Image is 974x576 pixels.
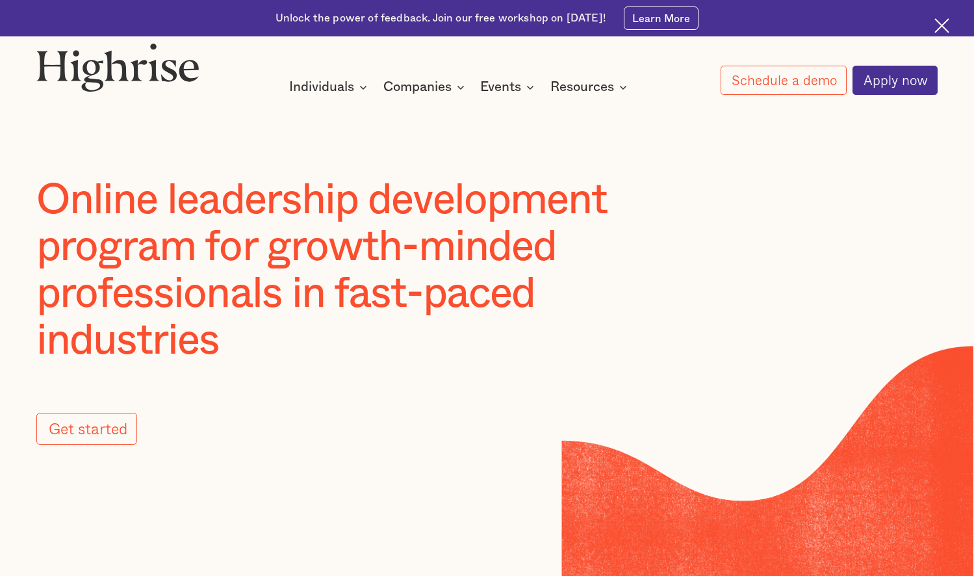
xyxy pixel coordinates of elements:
div: Events [480,79,538,95]
div: Individuals [289,79,354,95]
h1: Online leadership development program for growth-minded professionals in fast-paced industries [36,177,694,365]
a: Learn More [624,7,698,30]
div: Companies [383,79,468,95]
div: Resources [550,79,631,95]
img: Cross icon [934,18,949,33]
a: Get started [36,413,137,445]
div: Unlock the power of feedback. Join our free workshop on [DATE]! [276,11,606,25]
a: Schedule a demo [721,66,847,95]
a: Apply now [852,66,938,96]
div: Individuals [289,79,371,95]
div: Events [480,79,521,95]
div: Resources [550,79,614,95]
img: Highrise logo [36,43,199,92]
div: Companies [383,79,452,95]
